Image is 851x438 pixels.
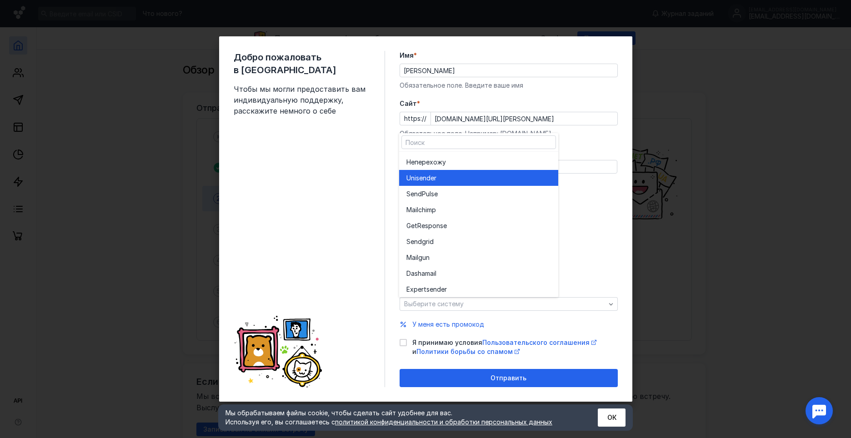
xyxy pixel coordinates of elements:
button: ОК [598,408,626,427]
input: Поиск [402,136,556,149]
span: Отправить [491,374,526,382]
span: Выберите систему [404,300,464,308]
span: Cайт [400,99,417,108]
button: Mailchimp [399,202,558,218]
a: политикой конфиденциальности и обработки персональных данных [335,418,552,426]
a: Пользовательского соглашения [482,338,596,346]
span: G [406,221,411,230]
button: У меня есть промокод [412,320,484,329]
button: GetResponse [399,218,558,234]
span: id [428,237,434,246]
span: Sendgr [406,237,428,246]
button: Unisender [399,170,558,186]
span: Mail [406,253,418,262]
span: Ex [406,285,414,294]
div: Мы обрабатываем файлы cookie, чтобы сделать сайт удобнее для вас. Используя его, вы соглашаетесь c [225,408,576,427]
button: Sendgrid [399,234,558,249]
span: Имя [400,51,414,60]
button: SendPulse [399,186,558,202]
span: e [434,189,438,199]
span: Unisende [406,174,434,183]
span: перехожу [415,158,446,167]
span: Я принимаю условия и [412,338,618,356]
button: Отправить [400,369,618,387]
button: Неперехожу [399,154,558,170]
span: Политики борьбы со спамом [416,348,513,355]
span: У меня есть промокод [412,320,484,328]
button: Expertsender [399,281,558,297]
div: Обязательное поле. Введите ваше имя [400,81,618,90]
span: gun [418,253,430,262]
span: Добро пожаловать в [GEOGRAPHIC_DATA] [234,51,370,76]
button: Выберите систему [400,297,618,311]
a: Политики борьбы со спамом [416,348,520,355]
span: l [435,269,436,278]
div: Обязательное поле. Например: [DOMAIN_NAME] [400,129,618,138]
span: p [432,205,436,214]
span: Чтобы мы могли предоставить вам индивидуальную поддержку, расскажите немного о себе [234,84,370,116]
span: pertsender [414,285,447,294]
div: grid [399,152,558,297]
span: Не [406,158,415,167]
span: r [434,174,436,183]
span: etResponse [411,221,447,230]
button: Dashamail [399,265,558,281]
span: Dashamai [406,269,435,278]
span: Пользовательского соглашения [482,338,590,346]
button: Mailgun [399,249,558,265]
span: SendPuls [406,189,434,199]
span: Mailchim [406,205,432,214]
